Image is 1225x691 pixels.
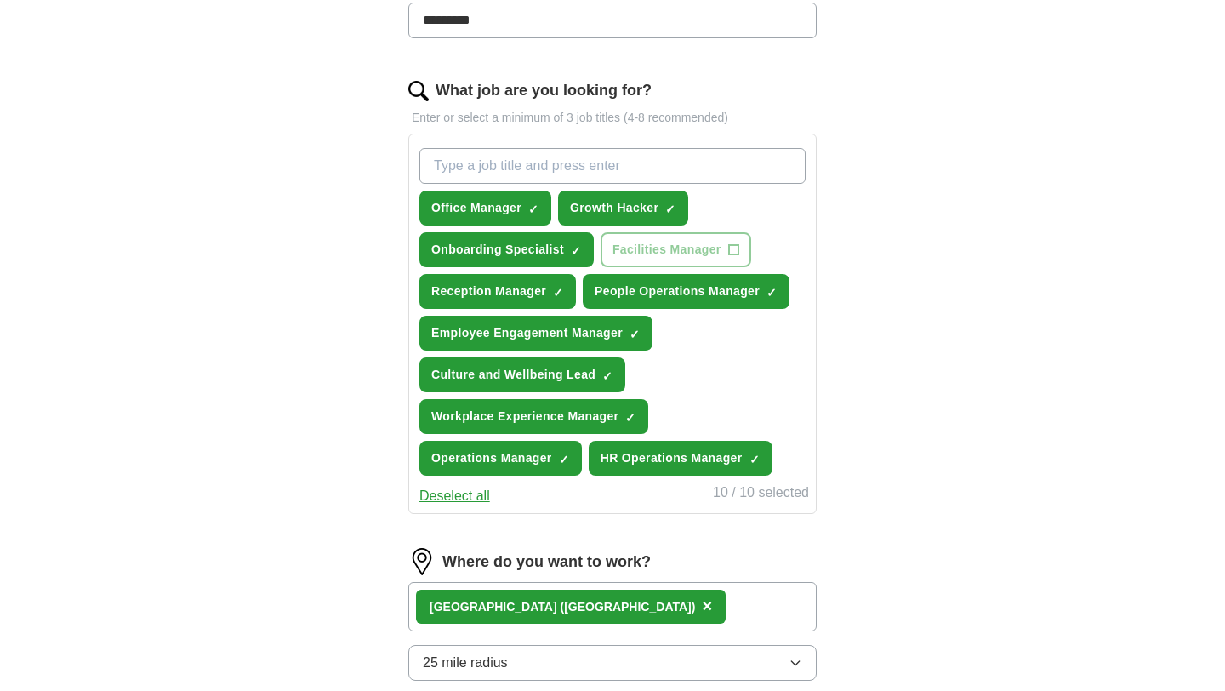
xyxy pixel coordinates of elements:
span: Onboarding Specialist [431,241,564,259]
span: ✓ [553,286,563,300]
button: Reception Manager✓ [419,274,576,309]
button: Office Manager✓ [419,191,551,226]
img: location.png [408,548,436,575]
span: ✓ [602,369,612,383]
span: Operations Manager [431,449,552,467]
button: Growth Hacker✓ [558,191,688,226]
span: HR Operations Manager [601,449,743,467]
input: Type a job title and press enter [419,148,806,184]
span: Workplace Experience Manager [431,408,618,425]
span: People Operations Manager [595,283,760,300]
span: ✓ [571,244,581,258]
span: ✓ [766,286,777,300]
button: Operations Manager✓ [419,441,582,476]
span: Reception Manager [431,283,546,300]
button: Employee Engagement Manager✓ [419,316,652,351]
span: Facilities Manager [612,241,721,259]
div: [GEOGRAPHIC_DATA] ([GEOGRAPHIC_DATA]) [430,598,695,616]
span: Employee Engagement Manager [431,324,623,342]
span: Office Manager [431,199,521,217]
p: Enter or select a minimum of 3 job titles (4-8 recommended) [408,109,817,127]
span: ✓ [625,411,635,425]
span: ✓ [559,453,569,466]
label: What job are you looking for? [436,79,652,102]
span: ✓ [630,328,640,341]
button: Facilities Manager [601,232,751,267]
button: Culture and Wellbeing Lead✓ [419,357,625,392]
button: × [702,594,712,620]
span: ✓ [749,453,760,466]
span: 25 mile radius [423,653,508,673]
button: 25 mile radius [408,645,817,681]
button: Deselect all [419,486,490,506]
button: People Operations Manager✓ [583,274,789,309]
span: × [702,597,712,615]
span: Growth Hacker [570,199,658,217]
div: 10 / 10 selected [713,483,809,506]
span: Culture and Wellbeing Lead [431,366,595,384]
span: ✓ [665,203,675,216]
span: ✓ [528,203,538,216]
button: HR Operations Manager✓ [589,441,772,476]
button: Onboarding Specialist✓ [419,232,594,267]
label: Where do you want to work? [442,551,651,574]
img: search.png [408,81,429,101]
button: Workplace Experience Manager✓ [419,399,648,434]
